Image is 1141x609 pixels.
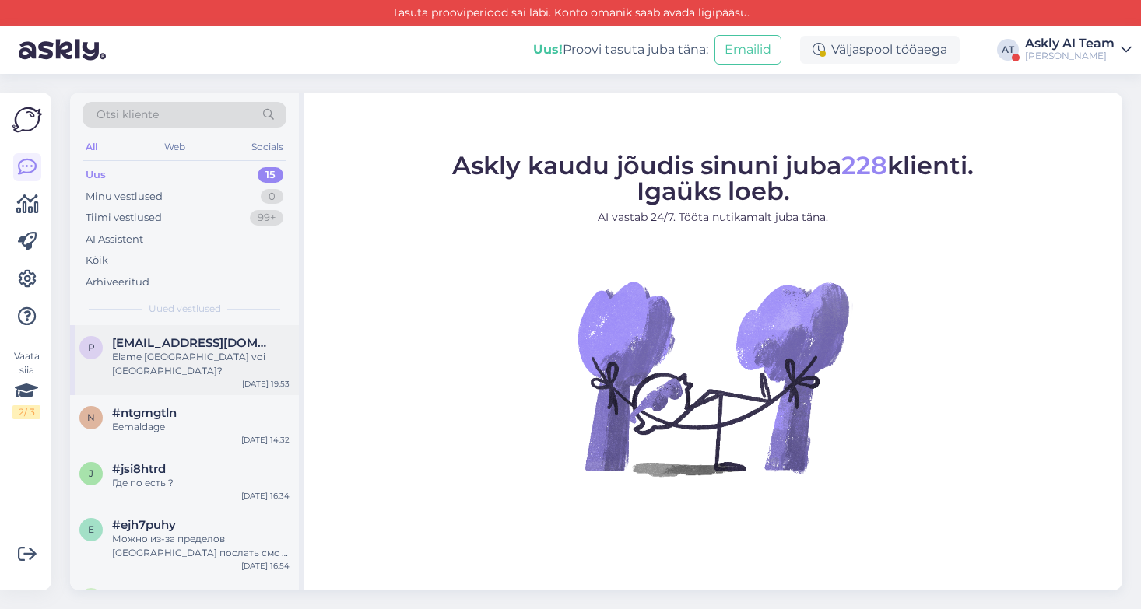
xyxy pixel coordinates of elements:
[714,35,781,65] button: Emailid
[241,560,290,572] div: [DATE] 16:54
[112,532,290,560] div: Можно из-за пределов [GEOGRAPHIC_DATA] послать смс о продлении парковки?
[241,490,290,502] div: [DATE] 16:34
[86,210,162,226] div: Tiimi vestlused
[997,39,1019,61] div: AT
[89,467,93,479] span: j
[88,523,94,535] span: e
[87,411,95,423] span: n
[12,405,40,419] div: 2 / 3
[800,36,960,64] div: Väljaspool tööaega
[97,107,159,123] span: Otsi kliente
[1025,37,1115,50] div: Askly AI Team
[112,350,290,378] div: Elame [GEOGRAPHIC_DATA] voi [GEOGRAPHIC_DATA]?
[112,336,274,350] span: perikarl9@gmail.com
[242,378,290,390] div: [DATE] 19:53
[86,232,143,247] div: AI Assistent
[112,518,176,532] span: #ejh7puhy
[112,420,290,434] div: Eemaldage
[112,476,290,490] div: Где по есть ?
[452,209,974,226] p: AI vastab 24/7. Tööta nutikamalt juba täna.
[1025,50,1115,62] div: [PERSON_NAME]
[261,189,283,205] div: 0
[86,189,163,205] div: Minu vestlused
[83,137,100,157] div: All
[112,406,177,420] span: #ntgmgtln
[841,150,887,180] span: 228
[248,137,286,157] div: Socials
[12,105,42,135] img: Askly Logo
[112,462,166,476] span: #jsi8htrd
[161,137,188,157] div: Web
[258,167,283,183] div: 15
[533,42,563,57] b: Uus!
[533,40,708,59] div: Proovi tasuta juba täna:
[1025,37,1132,62] a: Askly AI Team[PERSON_NAME]
[12,349,40,419] div: Vaata siia
[250,210,283,226] div: 99+
[86,253,108,268] div: Kõik
[573,238,853,518] img: No Chat active
[452,150,974,206] span: Askly kaudu jõudis sinuni juba klienti. Igaüks loeb.
[149,302,221,316] span: Uued vestlused
[86,167,106,183] div: Uus
[86,275,149,290] div: Arhiveeritud
[112,588,168,602] span: #urqrj61o
[88,341,95,353] span: p
[241,434,290,446] div: [DATE] 14:32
